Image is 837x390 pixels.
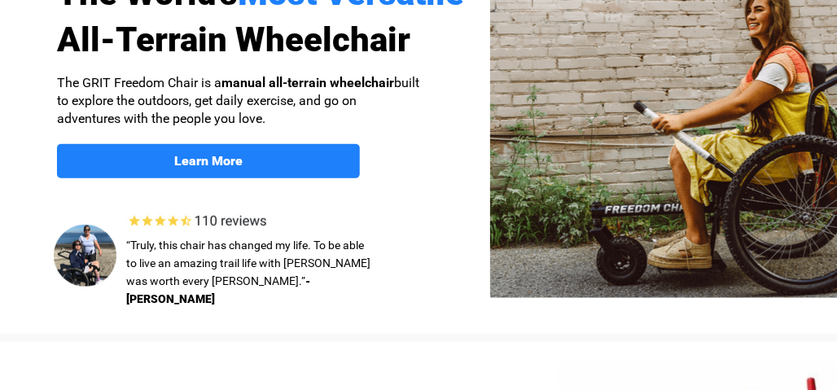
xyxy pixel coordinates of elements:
[126,239,370,287] span: “Truly, this chair has changed my life. To be able to live an amazing trail life with [PERSON_NAM...
[57,20,410,59] span: All-Terrain Wheelchair
[221,75,394,90] strong: manual all-terrain wheelchair
[174,153,243,169] strong: Learn More
[57,144,360,178] a: Learn More
[57,75,419,126] span: The GRIT Freedom Chair is a built to explore the outdoors, get daily exercise, and go on adventur...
